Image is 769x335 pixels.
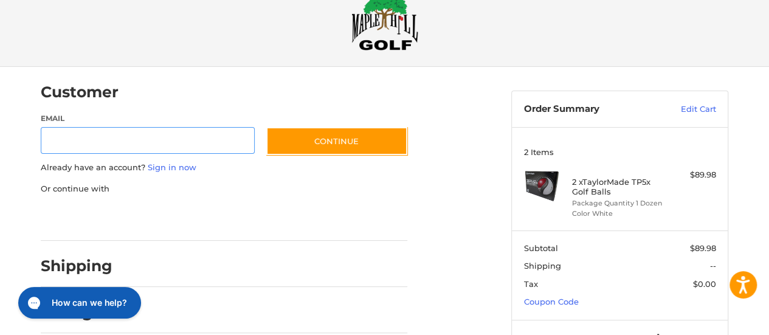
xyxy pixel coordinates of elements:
iframe: PayPal-paylater [140,207,231,229]
span: Shipping [524,261,561,271]
h4: 2 x TaylorMade TP5x Golf Balls [572,177,665,197]
span: Subtotal [524,243,558,253]
span: -- [710,261,716,271]
a: Edit Cart [655,103,716,116]
a: Coupon Code [524,297,579,306]
p: Already have an account? [41,162,407,174]
h3: 2 Items [524,147,716,157]
h3: Order Summary [524,103,655,116]
span: $0.00 [693,279,716,289]
label: Email [41,113,255,124]
iframe: PayPal-venmo [243,207,334,229]
h2: Customer [41,83,119,102]
p: Or continue with [41,183,407,195]
div: $89.98 [668,169,716,181]
li: Color White [572,209,665,219]
iframe: PayPal-paypal [37,207,128,229]
iframe: Gorgias live chat messenger [12,283,145,323]
li: Package Quantity 1 Dozen [572,198,665,209]
button: Continue [266,127,407,155]
span: $89.98 [690,243,716,253]
a: Sign in now [148,162,196,172]
span: Tax [524,279,538,289]
h2: Shipping [41,257,112,275]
